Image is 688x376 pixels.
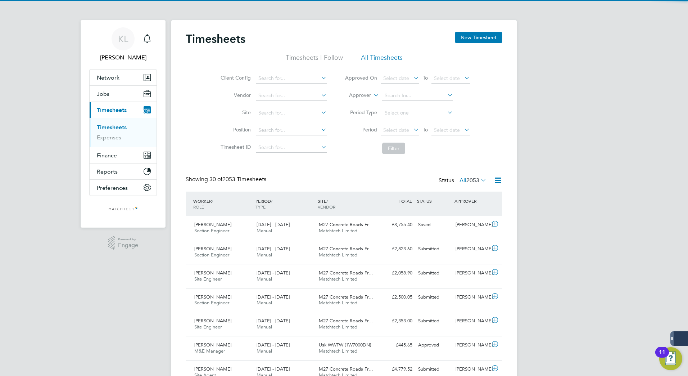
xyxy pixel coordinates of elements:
[415,339,453,351] div: Approved
[108,203,138,215] img: matchtech-logo-retina.png
[415,315,453,327] div: Submitted
[194,246,231,252] span: [PERSON_NAME]
[257,366,290,372] span: [DATE] - [DATE]
[97,184,128,191] span: Preferences
[209,176,266,183] span: 2053 Timesheets
[319,276,357,282] span: Matchtech Limited
[257,324,272,330] span: Manual
[194,228,229,234] span: Section Engineer
[256,108,327,118] input: Search for...
[345,109,377,116] label: Period Type
[453,291,490,303] div: [PERSON_NAME]
[421,73,430,82] span: To
[257,270,290,276] span: [DATE] - [DATE]
[212,198,213,204] span: /
[194,300,229,306] span: Section Engineer
[383,127,409,133] span: Select date
[453,243,490,255] div: [PERSON_NAME]
[460,177,486,184] label: All
[257,300,272,306] span: Manual
[453,339,490,351] div: [PERSON_NAME]
[415,243,453,255] div: Submitted
[453,219,490,231] div: [PERSON_NAME]
[118,242,138,249] span: Engage
[659,352,665,362] div: 11
[97,124,127,131] a: Timesheets
[453,267,490,279] div: [PERSON_NAME]
[455,32,502,43] button: New Timesheet
[378,243,415,255] div: £2,823.60
[89,53,157,62] span: Karolina Linda
[378,363,415,375] div: £4,779.52
[382,108,453,118] input: Select one
[319,270,373,276] span: M27 Concrete Roads Fr…
[319,366,373,372] span: M27 Concrete Roads Fr…
[319,324,357,330] span: Matchtech Limited
[218,126,251,133] label: Position
[194,252,229,258] span: Section Engineer
[345,126,377,133] label: Period
[256,125,327,135] input: Search for...
[186,32,245,46] h2: Timesheets
[257,348,272,354] span: Manual
[415,291,453,303] div: Submitted
[378,267,415,279] div: £2,058.90
[257,342,290,348] span: [DATE] - [DATE]
[89,27,157,62] a: KL[PERSON_NAME]
[97,74,119,81] span: Network
[118,236,138,242] span: Powered by
[257,246,290,252] span: [DATE] - [DATE]
[97,134,121,141] a: Expenses
[319,318,373,324] span: M27 Concrete Roads Fr…
[118,34,128,44] span: KL
[318,204,335,210] span: VENDOR
[90,147,157,163] button: Finance
[218,75,251,81] label: Client Config
[326,198,328,204] span: /
[378,219,415,231] div: £3,755.40
[89,203,157,215] a: Go to home page
[399,198,412,204] span: TOTAL
[90,102,157,118] button: Timesheets
[191,194,254,213] div: WORKER
[194,324,222,330] span: Site Engineer
[361,53,403,66] li: All Timesheets
[319,300,357,306] span: Matchtech Limited
[256,143,327,153] input: Search for...
[256,73,327,84] input: Search for...
[383,75,409,81] span: Select date
[194,318,231,324] span: [PERSON_NAME]
[194,348,225,354] span: M&E Manager
[108,236,139,250] a: Powered byEngage
[319,348,357,354] span: Matchtech Limited
[659,347,682,370] button: Open Resource Center, 11 new notifications
[382,91,453,101] input: Search for...
[257,228,272,234] span: Manual
[453,363,490,375] div: [PERSON_NAME]
[415,194,453,207] div: STATUS
[97,107,127,113] span: Timesheets
[90,86,157,102] button: Jobs
[218,144,251,150] label: Timesheet ID
[378,339,415,351] div: £445.65
[415,219,453,231] div: Saved
[382,143,405,154] button: Filter
[434,127,460,133] span: Select date
[209,176,222,183] span: 30 of
[257,294,290,300] span: [DATE] - [DATE]
[345,75,377,81] label: Approved On
[439,176,488,186] div: Status
[194,221,231,228] span: [PERSON_NAME]
[218,109,251,116] label: Site
[186,176,268,183] div: Showing
[257,221,290,228] span: [DATE] - [DATE]
[218,92,251,98] label: Vendor
[194,276,222,282] span: Site Engineer
[434,75,460,81] span: Select date
[286,53,343,66] li: Timesheets I Follow
[194,270,231,276] span: [PERSON_NAME]
[466,177,479,184] span: 2053
[90,180,157,196] button: Preferences
[415,363,453,375] div: Submitted
[319,246,373,252] span: M27 Concrete Roads Fr…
